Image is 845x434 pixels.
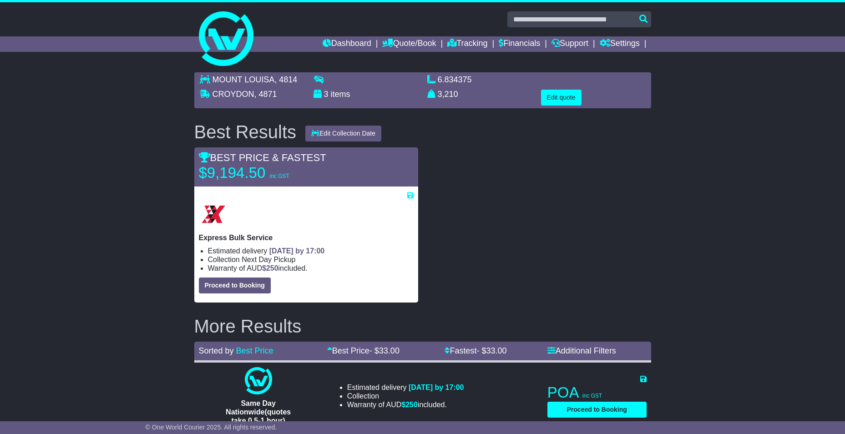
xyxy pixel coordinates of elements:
[541,90,582,106] button: Edit quote
[208,247,414,255] li: Estimated delivery
[547,384,647,402] p: POA
[582,393,602,399] span: inc GST
[547,402,647,418] button: Proceed to Booking
[438,75,472,84] span: 6.834375
[409,384,464,391] span: [DATE] by 17:00
[486,346,506,355] span: 33.00
[199,278,271,293] button: Proceed to Booking
[445,346,506,355] a: Fastest- $33.00
[438,90,458,99] span: 3,210
[379,346,400,355] span: 33.00
[600,36,640,52] a: Settings
[347,383,464,392] li: Estimated delivery
[190,122,301,142] div: Best Results
[405,401,418,409] span: 250
[199,233,414,242] p: Express Bulk Service
[199,200,228,229] img: Border Express: Express Bulk Service
[382,36,436,52] a: Quote/Book
[323,36,371,52] a: Dashboard
[213,90,254,99] span: CROYDON
[199,152,326,163] span: BEST PRICE & FASTEST
[226,399,291,424] span: Same Day Nationwide(quotes take 0.5-1 hour)
[547,346,616,355] a: Additional Filters
[269,173,289,179] span: inc GST
[208,255,414,264] li: Collection
[347,400,464,409] li: Warranty of AUD included.
[254,90,277,99] span: , 4871
[242,256,295,263] span: Next Day Pickup
[199,164,313,182] p: $9,194.50
[213,75,275,84] span: MOUNT LOUISA
[194,316,651,336] h2: More Results
[305,126,381,141] button: Edit Collection Date
[499,36,540,52] a: Financials
[274,75,297,84] span: , 4814
[324,90,329,99] span: 3
[236,346,273,355] a: Best Price
[347,392,464,400] li: Collection
[401,401,418,409] span: $
[447,36,487,52] a: Tracking
[369,346,400,355] span: - $
[262,264,278,272] span: $
[146,424,277,431] span: © One World Courier 2025. All rights reserved.
[269,247,325,255] span: [DATE] by 17:00
[476,346,506,355] span: - $
[331,90,350,99] span: items
[552,36,588,52] a: Support
[208,264,414,273] li: Warranty of AUD included.
[266,264,278,272] span: 250
[199,346,234,355] span: Sorted by
[245,367,272,394] img: One World Courier: Same Day Nationwide(quotes take 0.5-1 hour)
[327,346,400,355] a: Best Price- $33.00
